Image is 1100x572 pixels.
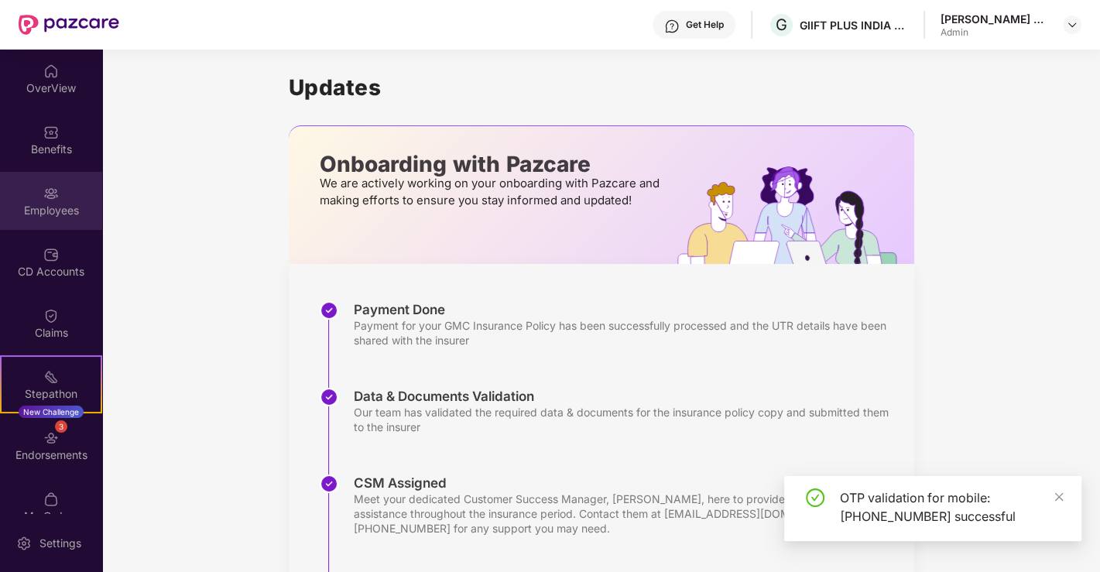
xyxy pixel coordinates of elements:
img: svg+xml;base64,PHN2ZyBpZD0iQ2xhaW0iIHhtbG5zPSJodHRwOi8vd3d3LnczLm9yZy8yMDAwL3N2ZyIgd2lkdGg9IjIwIi... [43,308,59,324]
div: Payment Done [354,301,899,318]
img: hrOnboarding [677,166,913,264]
img: svg+xml;base64,PHN2ZyBpZD0iRHJvcGRvd24tMzJ4MzIiIHhtbG5zPSJodHRwOi8vd3d3LnczLm9yZy8yMDAwL3N2ZyIgd2... [1066,19,1078,31]
div: Our team has validated the required data & documents for the insurance policy copy and submitted ... [354,405,899,434]
img: svg+xml;base64,PHN2ZyBpZD0iTXlfT3JkZXJzIiBkYXRhLW5hbWU9Ik15IE9yZGVycyIgeG1sbnM9Imh0dHA6Ly93d3cudz... [43,492,59,507]
img: svg+xml;base64,PHN2ZyBpZD0iRW5kb3JzZW1lbnRzIiB4bWxucz0iaHR0cDovL3d3dy53My5vcmcvMjAwMC9zdmciIHdpZH... [43,430,59,446]
div: Data & Documents Validation [354,388,899,405]
h1: Updates [289,74,914,101]
div: Admin [941,26,1049,39]
img: svg+xml;base64,PHN2ZyBpZD0iRW1wbG95ZWVzIiB4bWxucz0iaHR0cDovL3d3dy53My5vcmcvMjAwMC9zdmciIHdpZHRoPS... [43,186,59,201]
img: New Pazcare Logo [19,15,119,35]
div: Get Help [686,19,724,31]
p: We are actively working on your onboarding with Pazcare and making efforts to ensure you stay inf... [320,175,664,209]
div: CSM Assigned [354,474,899,492]
div: New Challenge [19,406,84,418]
div: Meet your dedicated Customer Success Manager, [PERSON_NAME], here to provide updates and assistan... [354,492,899,536]
div: OTP validation for mobile: [PHONE_NUMBER] successful [840,488,1063,526]
p: Onboarding with Pazcare [320,157,664,171]
span: check-circle [806,488,824,507]
div: Payment for your GMC Insurance Policy has been successfully processed and the UTR details have be... [354,318,899,348]
div: Settings [35,536,86,551]
div: GIIFT PLUS INDIA PRIVATE LIMITED [800,18,908,33]
div: Stepathon [2,386,101,402]
img: svg+xml;base64,PHN2ZyBpZD0iU2V0dGluZy0yMHgyMCIgeG1sbnM9Imh0dHA6Ly93d3cudzMub3JnLzIwMDAvc3ZnIiB3aW... [16,536,32,551]
img: svg+xml;base64,PHN2ZyBpZD0iU3RlcC1Eb25lLTMyeDMyIiB4bWxucz0iaHR0cDovL3d3dy53My5vcmcvMjAwMC9zdmciIH... [320,388,338,406]
img: svg+xml;base64,PHN2ZyBpZD0iQ0RfQWNjb3VudHMiIGRhdGEtbmFtZT0iQ0QgQWNjb3VudHMiIHhtbG5zPSJodHRwOi8vd3... [43,247,59,262]
img: svg+xml;base64,PHN2ZyBpZD0iSG9tZSIgeG1sbnM9Imh0dHA6Ly93d3cudzMub3JnLzIwMDAvc3ZnIiB3aWR0aD0iMjAiIG... [43,63,59,79]
img: svg+xml;base64,PHN2ZyBpZD0iU3RlcC1Eb25lLTMyeDMyIiB4bWxucz0iaHR0cDovL3d3dy53My5vcmcvMjAwMC9zdmciIH... [320,301,338,320]
span: close [1054,492,1064,502]
img: svg+xml;base64,PHN2ZyBpZD0iSGVscC0zMngzMiIgeG1sbnM9Imh0dHA6Ly93d3cudzMub3JnLzIwMDAvc3ZnIiB3aWR0aD... [664,19,680,34]
img: svg+xml;base64,PHN2ZyBpZD0iQmVuZWZpdHMiIHhtbG5zPSJodHRwOi8vd3d3LnczLm9yZy8yMDAwL3N2ZyIgd2lkdGg9Ij... [43,125,59,140]
img: svg+xml;base64,PHN2ZyB4bWxucz0iaHR0cDovL3d3dy53My5vcmcvMjAwMC9zdmciIHdpZHRoPSIyMSIgaGVpZ2h0PSIyMC... [43,369,59,385]
div: [PERSON_NAME] Deb [941,12,1049,26]
span: G [776,15,787,34]
div: 3 [55,420,67,433]
img: svg+xml;base64,PHN2ZyBpZD0iU3RlcC1Eb25lLTMyeDMyIiB4bWxucz0iaHR0cDovL3d3dy53My5vcmcvMjAwMC9zdmciIH... [320,474,338,493]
